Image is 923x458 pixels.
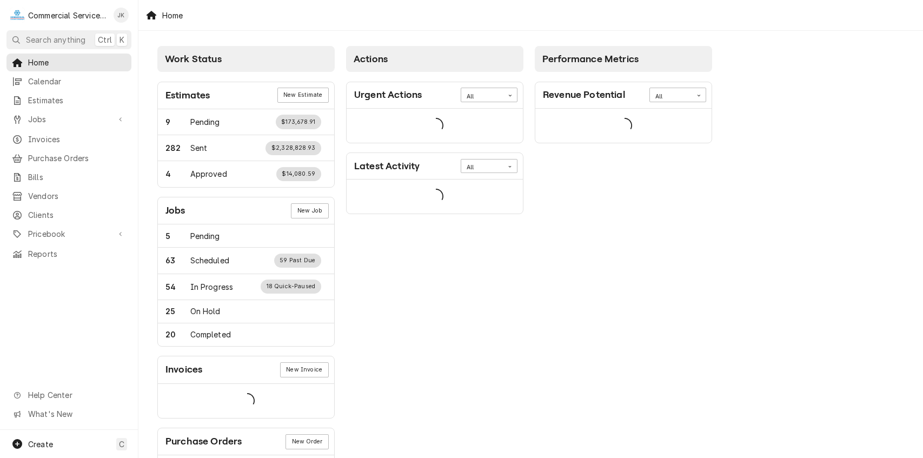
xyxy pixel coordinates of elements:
div: Work Status Title [190,329,231,340]
div: C [10,8,25,23]
a: Invoices [6,130,131,148]
span: Vendors [28,190,126,202]
span: Purchase Orders [28,152,126,164]
a: Work Status [158,274,334,300]
div: Card Header [158,197,334,224]
a: Work Status [158,300,334,323]
div: Card: Invoices [157,356,335,418]
span: Bills [28,171,126,183]
div: Work Status Count [165,230,190,242]
div: Work Status Count [165,116,190,128]
a: Go to Help Center [6,386,131,404]
span: Loading... [240,389,255,412]
span: Create [28,440,53,449]
div: Card Header [347,82,523,109]
span: Actions [354,54,388,64]
a: Work Status [158,109,334,135]
div: Card Column Header [346,46,523,72]
div: Commercial Service Co.'s Avatar [10,8,25,23]
div: Card Link Button [291,203,328,218]
div: Work Status Title [190,306,221,317]
a: Work Status [158,224,334,248]
div: Work Status Supplemental Data [274,254,321,268]
div: Work Status Supplemental Data [265,141,321,155]
div: Work Status Title [190,281,234,293]
div: All [467,92,498,101]
div: Card Title [354,159,420,174]
div: Commercial Service Co. [28,10,108,21]
div: Work Status Count [165,281,190,293]
span: Reports [28,248,126,260]
div: Card Data [158,109,334,187]
a: Work Status [158,248,334,274]
span: Loading... [617,114,632,137]
div: Work Status Title [190,230,220,242]
span: Clients [28,209,126,221]
div: Card Title [165,88,210,103]
span: Performance Metrics [542,54,639,64]
div: Card Link Button [280,362,329,377]
span: K [119,34,124,45]
a: Work Status [158,323,334,346]
div: Card Data Filter Control [461,88,517,102]
span: Help Center [28,389,125,401]
div: Card Title [165,203,185,218]
span: Loading... [428,185,443,208]
div: Work Status Title [190,168,227,180]
div: Card Title [165,434,242,449]
div: All [655,92,687,101]
div: Card Link Button [277,88,329,103]
div: Work Status Count [165,306,190,317]
div: All [467,163,498,172]
div: Card Data Filter Control [461,159,517,173]
div: Work Status Count [165,255,190,266]
a: Go to Jobs [6,110,131,128]
div: Card Data [158,384,334,418]
div: Work Status Count [165,329,190,340]
a: Estimates [6,91,131,109]
a: Vendors [6,187,131,205]
span: Work Status [165,54,222,64]
div: Work Status Count [165,142,190,154]
a: Work Status [158,161,334,187]
div: Card Column Header [157,46,335,72]
div: Card Link Button [285,434,328,449]
div: Card Title [165,362,202,377]
div: Card: Revenue Potential [535,82,712,143]
span: What's New [28,408,125,420]
div: Card Header [158,356,334,383]
a: Go to Pricebook [6,225,131,243]
a: New Estimate [277,88,329,103]
div: Work Status Title [190,255,229,266]
div: Card Data [158,224,334,346]
a: Work Status [158,135,334,161]
a: Go to What's New [6,405,131,423]
span: Home [28,57,126,68]
div: Work Status Title [190,142,208,154]
div: John Key's Avatar [114,8,129,23]
div: Card Data [535,109,712,143]
a: New Job [291,203,328,218]
div: Card Column Content [346,72,523,214]
div: Work Status Count [165,168,190,180]
a: Reports [6,245,131,263]
span: Search anything [26,34,85,45]
a: Home [6,54,131,71]
div: Card Header [535,82,712,109]
div: Card Data [347,180,523,214]
span: Loading... [428,114,443,137]
div: Card: Latest Activity [346,152,523,214]
div: Card Header [347,153,523,180]
button: Search anythingCtrlK [6,30,131,49]
a: Clients [6,206,131,224]
div: Work Status Supplemental Data [276,167,321,181]
span: Estimates [28,95,126,106]
div: Card Column Content [535,72,712,185]
div: Card Header [158,428,334,455]
div: Work Status Title [190,116,220,128]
